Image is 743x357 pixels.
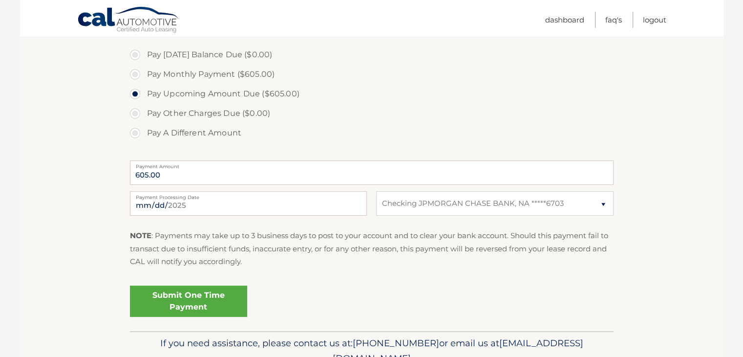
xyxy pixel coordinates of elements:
[130,286,247,317] a: Submit One Time Payment
[130,104,614,123] label: Pay Other Charges Due ($0.00)
[605,12,622,28] a: FAQ's
[130,191,367,216] input: Payment Date
[130,123,614,143] label: Pay A Different Amount
[545,12,584,28] a: Dashboard
[643,12,666,28] a: Logout
[130,229,614,268] p: : Payments may take up to 3 business days to post to your account and to clear your bank account....
[130,191,367,199] label: Payment Processing Date
[130,160,614,185] input: Payment Amount
[130,231,151,240] strong: NOTE
[130,65,614,84] label: Pay Monthly Payment ($605.00)
[130,84,614,104] label: Pay Upcoming Amount Due ($605.00)
[130,160,614,168] label: Payment Amount
[77,6,180,35] a: Cal Automotive
[353,337,439,349] span: [PHONE_NUMBER]
[130,45,614,65] label: Pay [DATE] Balance Due ($0.00)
